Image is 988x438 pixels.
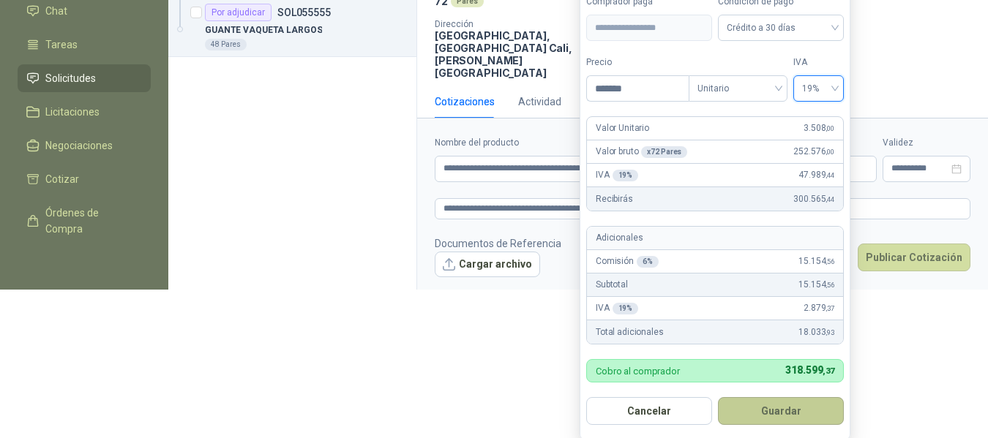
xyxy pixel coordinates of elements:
span: Chat [45,3,67,19]
span: ,44 [826,171,834,179]
a: Solicitudes [18,64,151,92]
span: Negociaciones [45,137,113,154]
span: 300.565 [793,192,834,206]
a: Remisiones [18,249,151,276]
p: Adicionales [596,231,643,245]
div: Cotizaciones [435,94,495,110]
span: 252.576 [793,145,834,159]
p: Documentos de Referencia [435,235,561,252]
button: Cargar archivo [435,252,540,278]
span: 19% [802,78,835,99]
span: Licitaciones [45,104,100,120]
label: Precio [586,56,689,69]
span: 47.989 [798,168,834,182]
a: Cotizar [18,165,151,193]
span: Solicitudes [45,70,96,86]
span: Crédito a 30 días [727,17,835,39]
span: ,37 [826,304,834,312]
label: Nombre del producto [435,136,673,150]
span: Cotizar [45,171,79,187]
p: IVA [596,168,638,182]
p: SOL055555 [277,7,331,18]
button: Cancelar [586,397,712,425]
span: ,00 [826,148,834,156]
p: GUANTE VAQUETA LARGOS [205,23,322,37]
p: Subtotal [596,278,628,292]
span: Unitario [697,78,779,99]
a: Licitaciones [18,98,151,126]
div: 19 % [613,170,639,181]
button: Guardar [718,397,844,425]
p: Comisión [596,254,659,268]
p: Total adicionales [596,325,664,339]
a: Negociaciones [18,132,151,159]
div: Por adjudicar [205,4,272,21]
a: Tareas [18,31,151,58]
p: IVA [596,301,638,315]
div: 19 % [613,303,639,314]
div: Actividad [518,94,561,110]
span: Órdenes de Compra [45,205,137,237]
button: Publicar Cotización [858,243,970,271]
span: ,00 [826,124,834,132]
span: 318.599 [785,364,834,376]
span: ,56 [826,257,834,265]
p: Recibirás [596,192,633,206]
p: Cobro al comprador [596,366,680,376]
p: [GEOGRAPHIC_DATA], [GEOGRAPHIC_DATA] Cali , [PERSON_NAME][GEOGRAPHIC_DATA] [435,29,591,79]
span: 15.154 [798,278,834,292]
span: ,44 [826,195,834,203]
p: Valor Unitario [596,121,649,135]
span: 15.154 [798,254,834,268]
span: 3.508 [804,121,834,135]
label: IVA [793,56,844,69]
span: Tareas [45,37,78,53]
p: Valor bruto [596,145,687,159]
p: Dirección [435,19,591,29]
span: ,93 [826,328,834,336]
div: 48 Pares [205,39,247,50]
span: 18.033 [798,325,834,339]
div: x 72 Pares [641,146,687,158]
label: Validez [883,136,970,150]
a: Órdenes de Compra [18,199,151,243]
div: 6 % [637,256,659,268]
span: ,56 [826,281,834,289]
span: 2.879 [804,301,834,315]
span: ,37 [823,366,834,376]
